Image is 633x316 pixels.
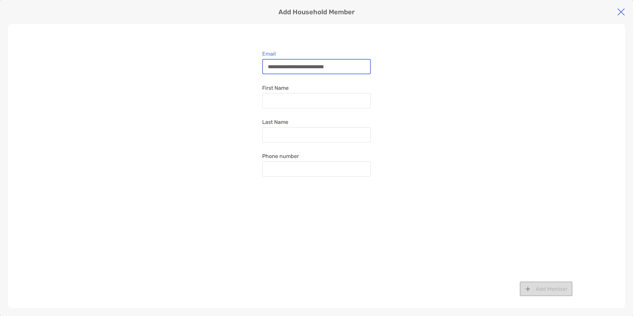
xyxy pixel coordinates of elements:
img: close [617,8,625,16]
p: Add Household Member [278,8,355,16]
span: First Name [262,85,371,91]
input: First Name [263,98,370,104]
input: Email [263,64,370,70]
input: Phone number [263,166,370,172]
span: Last Name [262,119,371,125]
span: Phone number [262,153,371,159]
span: Email [262,51,371,57]
input: Last Name [263,132,370,138]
